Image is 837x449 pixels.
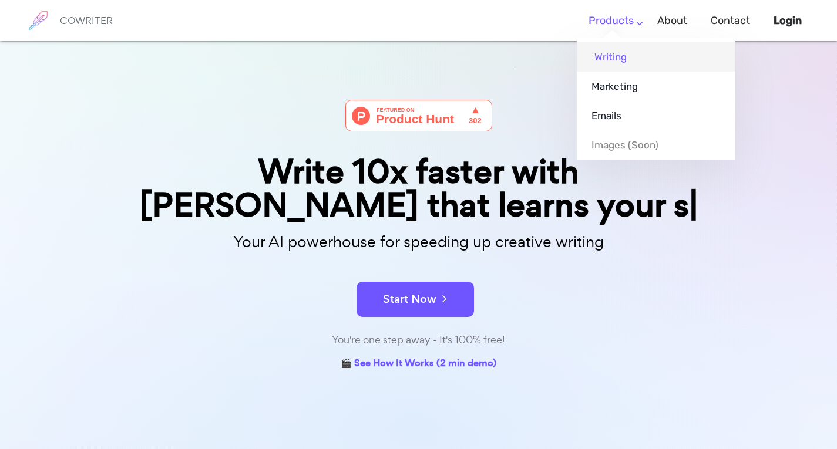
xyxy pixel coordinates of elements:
a: 🎬 See How It Works (2 min demo) [341,355,496,373]
h6: COWRITER [60,15,113,26]
div: Write 10x faster with [PERSON_NAME] that learns your s [125,155,712,222]
a: About [657,4,687,38]
div: You're one step away - It's 100% free! [125,332,712,349]
img: brand logo [23,6,53,35]
img: Cowriter - Your AI buddy for speeding up creative writing | Product Hunt [345,100,492,131]
a: Login [774,4,802,38]
p: Your AI powerhouse for speeding up creative writing [125,229,712,255]
a: Products [589,4,634,38]
a: Emails [577,101,735,130]
button: Start Now [357,282,474,317]
b: Login [774,14,802,27]
a: Contact [711,4,750,38]
a: Writing [577,42,735,72]
a: Marketing [577,72,735,101]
